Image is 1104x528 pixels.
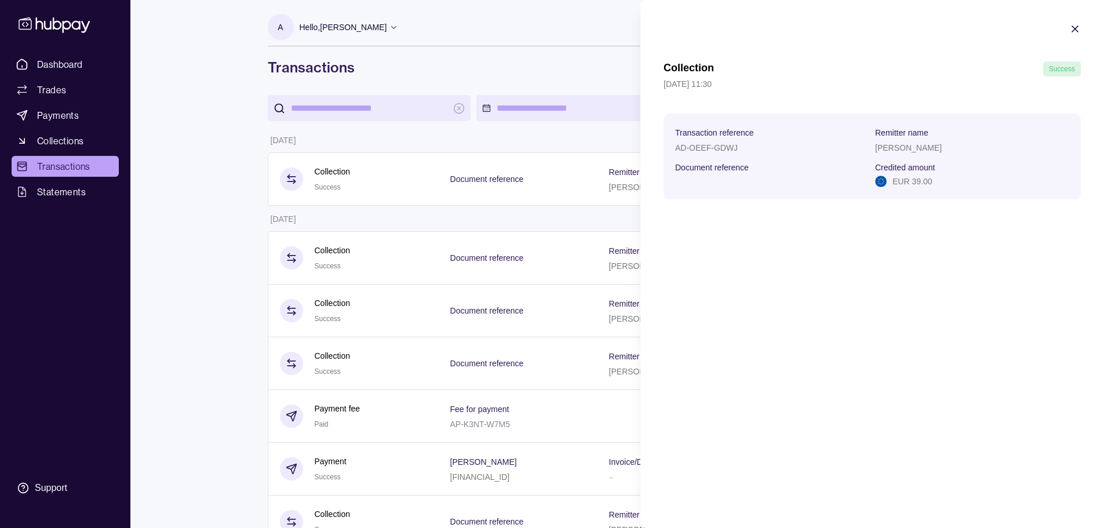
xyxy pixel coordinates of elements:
[875,176,887,187] img: eu
[675,143,738,152] p: AD-OEEF-GDWJ
[675,163,749,172] p: Document reference
[675,128,754,137] p: Transaction reference
[892,175,932,188] p: EUR 39.00
[664,61,714,77] h1: Collection
[1049,65,1075,73] span: Success
[875,143,942,152] p: [PERSON_NAME]
[875,128,928,137] p: Remitter name
[664,78,1081,90] p: [DATE] 11:30
[875,163,935,172] p: Credited amount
